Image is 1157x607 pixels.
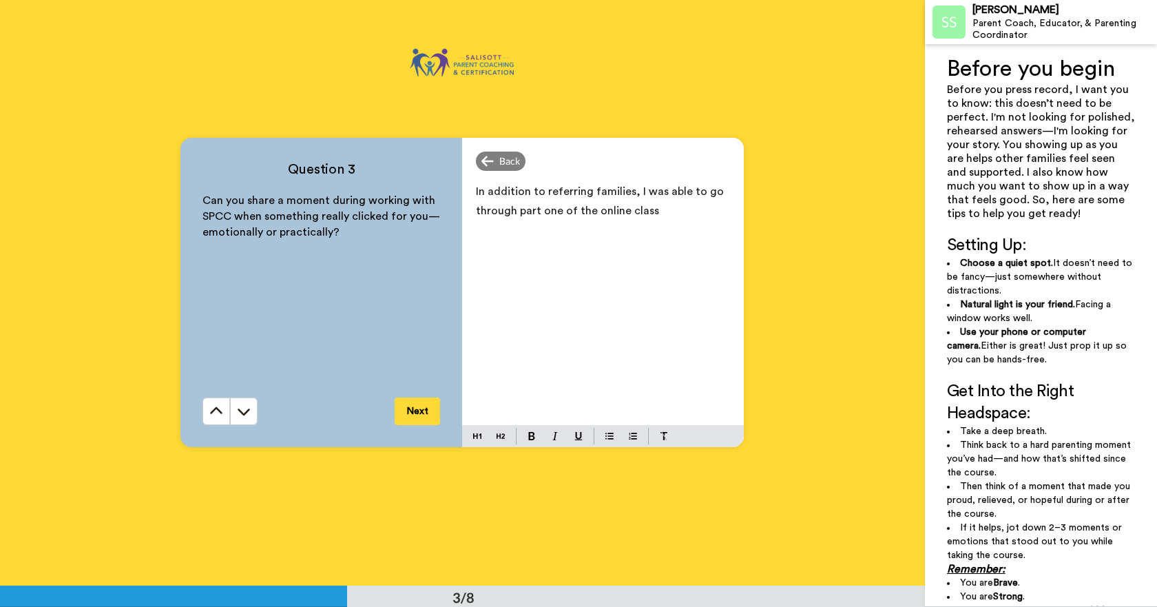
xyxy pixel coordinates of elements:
div: 3/8 [430,588,497,607]
span: Either is great! Just prop it up so you can be hands-free. [947,341,1129,364]
span: Remember: [947,564,1005,575]
span: You are [960,592,993,601]
span: It doesn’t need to be fancy—just somewhere without distractions. [947,258,1135,296]
span: Can you share a moment during working with SPCC when something really clicked for you—emotionally... [202,195,440,238]
span: Think back to a hard parenting moment you’ve had—and how that’s shifted since the course. [947,440,1134,477]
span: Brave [993,578,1018,588]
div: Back [476,152,525,171]
div: [PERSON_NAME] [972,3,1156,17]
img: bulleted-block.svg [605,431,614,442]
span: Before you begin [947,58,1115,80]
span: . [1023,592,1025,601]
span: Get Into the Right Headspace: [947,383,1078,422]
span: Setting Up: [947,237,1027,254]
img: heading-two-block.svg [497,431,505,442]
img: underline-mark.svg [574,432,583,440]
h4: Question 3 [202,160,440,179]
span: Back [499,154,520,168]
span: Take a deep breath. [960,426,1047,436]
span: . [1018,578,1020,588]
img: Profile Image [932,6,966,39]
button: Next [395,398,440,425]
img: italic-mark.svg [552,432,558,440]
span: If it helps, jot down 2–3 moments or emotions that stood out to you while taking the course. [947,523,1125,560]
span: You are [960,578,993,588]
span: Choose a quiet spot. [960,258,1053,268]
img: heading-one-block.svg [473,431,481,442]
span: Before you press record, I want you to know: this doesn’t need to be perfect. I'm not looking for... [947,84,1138,219]
span: In addition to referring families, I was able to go through part one of the online class [476,186,727,216]
span: Use your phone or computer camera. [947,327,1089,351]
img: clear-format.svg [660,432,668,440]
span: Then think of a moment that made you proud, relieved, or hopeful during or after the course. [947,482,1133,519]
img: numbered-block.svg [629,431,637,442]
span: Strong [993,592,1023,601]
span: Natural light is your friend. [960,300,1075,309]
div: Parent Coach, Educator, & Parenting Coordinator [972,18,1156,41]
img: bold-mark.svg [528,432,535,440]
